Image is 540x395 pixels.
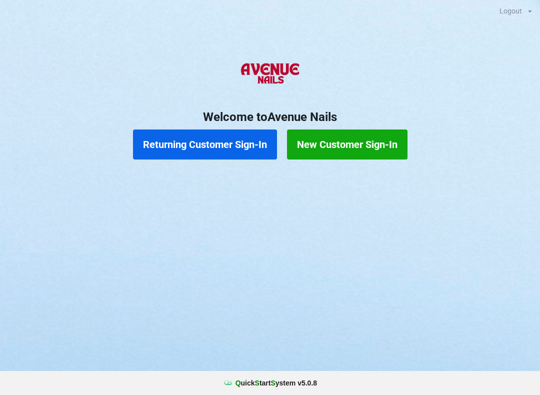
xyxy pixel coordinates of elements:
[499,7,522,14] div: Logout
[133,129,277,159] button: Returning Customer Sign-In
[255,379,259,387] span: S
[270,379,275,387] span: S
[236,54,303,94] img: AvenueNails-Logo.png
[235,378,317,388] b: uick tart ystem v 5.0.8
[235,379,241,387] span: Q
[287,129,407,159] button: New Customer Sign-In
[223,378,233,388] img: favicon.ico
